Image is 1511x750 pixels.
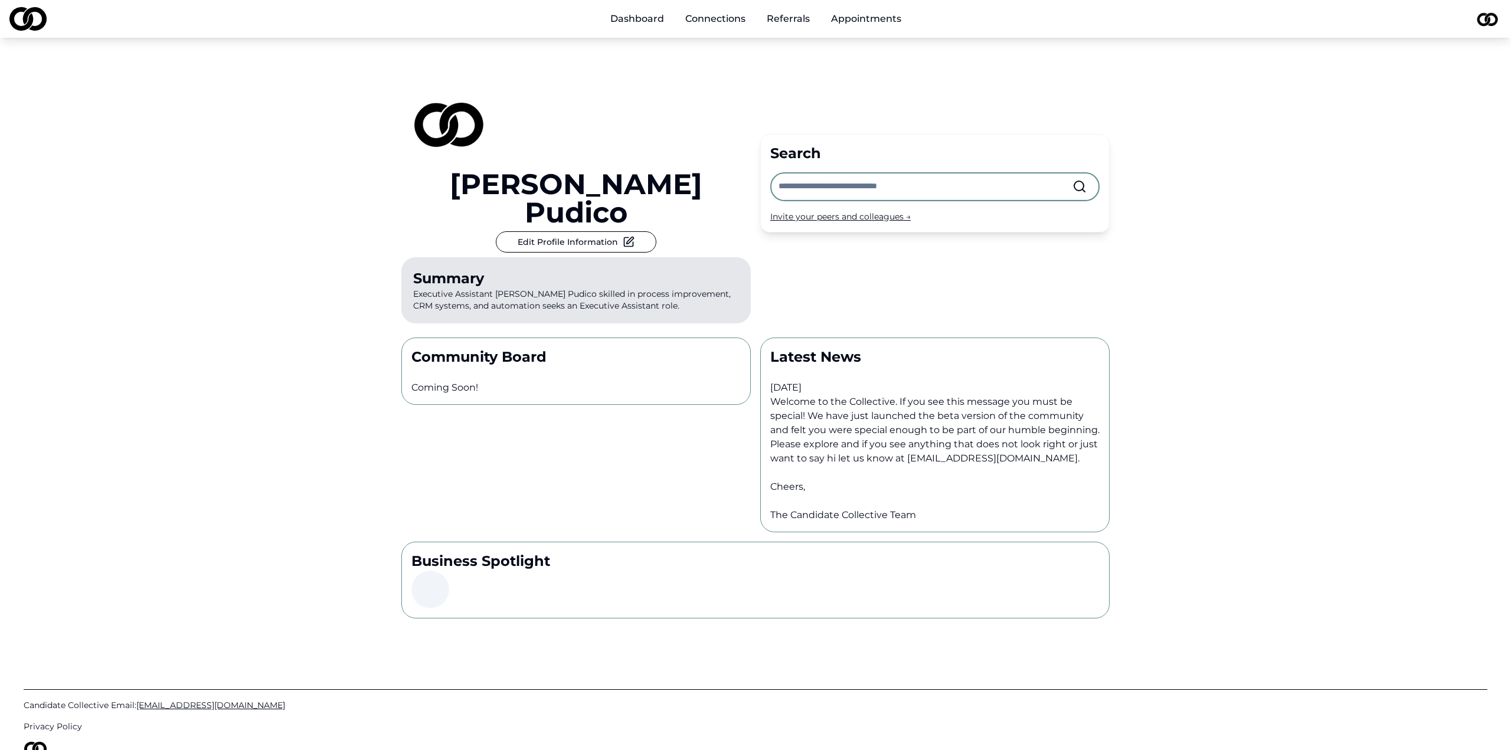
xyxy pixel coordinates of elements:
[1473,5,1502,33] img: 126d1970-4131-4eca-9e04-994076d8ae71-2-profile_picture.jpeg
[136,700,285,710] span: [EMAIL_ADDRESS][DOMAIN_NAME]
[770,366,1100,522] p: [DATE] Welcome to the Collective. If you see this message you must be special! We have just launc...
[24,699,1487,711] a: Candidate Collective Email:[EMAIL_ADDRESS][DOMAIN_NAME]
[770,211,1100,222] div: Invite your peers and colleagues →
[401,170,751,227] a: [PERSON_NAME] Pudico
[770,144,1100,163] div: Search
[822,7,911,31] a: Appointments
[601,7,911,31] nav: Main
[413,269,739,288] div: Summary
[411,348,741,366] p: Community Board
[401,257,751,323] p: Executive Assistant [PERSON_NAME] Pudico skilled in process improvement, CRM systems, and automat...
[401,76,496,170] img: 126d1970-4131-4eca-9e04-994076d8ae71-2-profile_picture.jpeg
[9,7,47,31] img: logo
[411,381,741,395] p: Coming Soon!
[757,7,819,31] a: Referrals
[601,7,673,31] a: Dashboard
[411,552,1100,571] p: Business Spotlight
[676,7,755,31] a: Connections
[24,720,1487,732] a: Privacy Policy
[496,231,656,253] button: Edit Profile Information
[770,348,1100,366] p: Latest News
